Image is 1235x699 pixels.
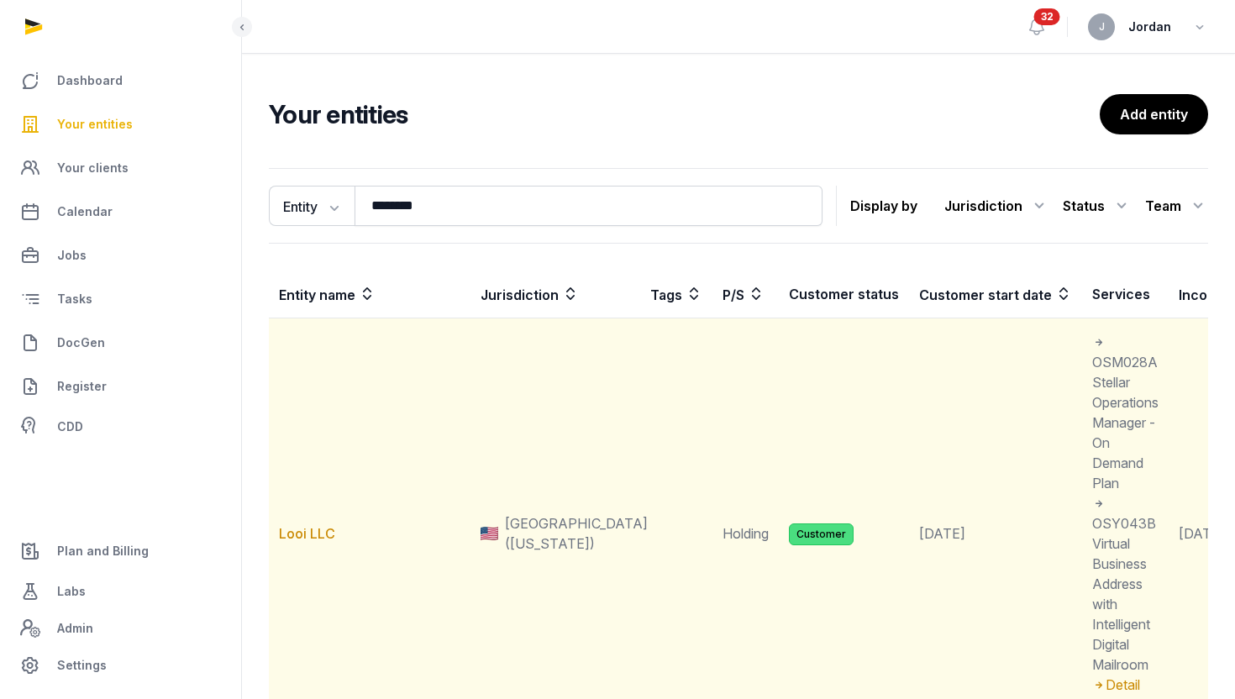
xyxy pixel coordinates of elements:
div: Jurisdiction [944,192,1049,219]
a: Add entity [1100,94,1208,134]
span: [GEOGRAPHIC_DATA] ([US_STATE]) [505,513,648,554]
span: Labs [57,581,86,602]
th: Customer start date [909,271,1082,318]
th: Services [1082,271,1169,318]
th: Entity name [269,271,470,318]
span: Plan and Billing [57,541,149,561]
span: Customer [789,523,854,545]
span: 32 [1034,8,1060,25]
span: Jordan [1128,17,1171,37]
span: Admin [57,618,93,639]
a: Calendar [13,192,228,232]
a: Your entities [13,104,228,145]
h2: Your entities [269,99,1100,129]
button: Entity [269,186,355,226]
a: Your clients [13,148,228,188]
span: Settings [57,655,107,675]
a: Admin [13,612,228,645]
a: Register [13,366,228,407]
a: Tasks [13,279,228,319]
span: Your clients [57,158,129,178]
span: Tasks [57,289,92,309]
a: Jobs [13,235,228,276]
th: Customer status [779,271,909,318]
span: Your entities [57,114,133,134]
th: Tags [640,271,712,318]
span: Calendar [57,202,113,222]
p: Display by [850,192,917,219]
th: P/S [712,271,779,318]
span: Register [57,376,107,397]
a: CDD [13,410,228,444]
button: J [1088,13,1115,40]
a: Dashboard [13,60,228,101]
span: Jobs [57,245,87,265]
span: J [1099,22,1105,32]
a: DocGen [13,323,228,363]
th: Jurisdiction [470,271,640,318]
a: Settings [13,645,228,686]
span: CDD [57,417,83,437]
span: OSY043B Virtual Business Address with Intelligent Digital Mailroom [1092,495,1156,673]
a: Plan and Billing [13,531,228,571]
span: Dashboard [57,71,123,91]
a: Labs [13,571,228,612]
span: DocGen [57,333,105,353]
div: Team [1145,192,1208,219]
span: OSM028A Stellar Operations Manager - On Demand Plan [1092,334,1159,491]
div: Status [1063,192,1132,219]
a: Looi LLC [279,525,335,542]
